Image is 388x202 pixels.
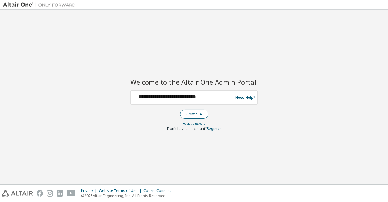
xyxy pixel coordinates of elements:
[57,190,63,197] img: linkedin.svg
[143,188,175,193] div: Cookie Consent
[2,190,33,197] img: altair_logo.svg
[207,126,221,131] a: Register
[167,126,207,131] span: Don't have an account?
[81,188,99,193] div: Privacy
[183,121,206,125] a: Forgot password
[47,190,53,197] img: instagram.svg
[37,190,43,197] img: facebook.svg
[99,188,143,193] div: Website Terms of Use
[180,110,208,119] button: Continue
[3,2,79,8] img: Altair One
[130,78,258,86] h2: Welcome to the Altair One Admin Portal
[67,190,75,197] img: youtube.svg
[81,193,175,198] p: © 2025 Altair Engineering, Inc. All Rights Reserved.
